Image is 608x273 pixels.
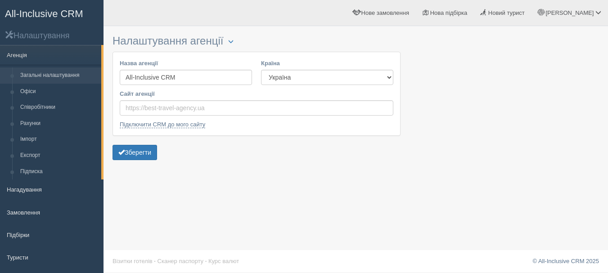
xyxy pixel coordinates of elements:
[154,258,156,264] span: ·
[208,258,239,264] a: Курс валют
[488,9,525,16] span: Новий турист
[16,116,101,132] a: Рахунки
[120,59,252,67] label: Назва агенції
[16,67,101,84] a: Загальні налаштування
[16,84,101,100] a: Офіси
[261,59,393,67] label: Країна
[16,148,101,164] a: Експорт
[120,121,205,128] a: Підключити CRM до мого сайту
[120,90,393,98] label: Сайт агенції
[16,99,101,116] a: Співробітники
[113,35,401,47] h3: Налаштування агенції
[120,100,393,116] input: https://best-travel-agency.ua
[361,9,409,16] span: Нове замовлення
[532,258,599,264] a: © All-Inclusive CRM 2025
[545,9,594,16] span: [PERSON_NAME]
[158,258,203,264] a: Сканер паспорту
[16,164,101,180] a: Підписка
[113,145,157,160] button: Зберегти
[430,9,468,16] span: Нова підбірка
[113,258,153,264] a: Візитки готелів
[205,258,207,264] span: ·
[16,131,101,148] a: Імпорт
[5,8,83,19] span: All-Inclusive CRM
[0,0,103,25] a: All-Inclusive CRM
